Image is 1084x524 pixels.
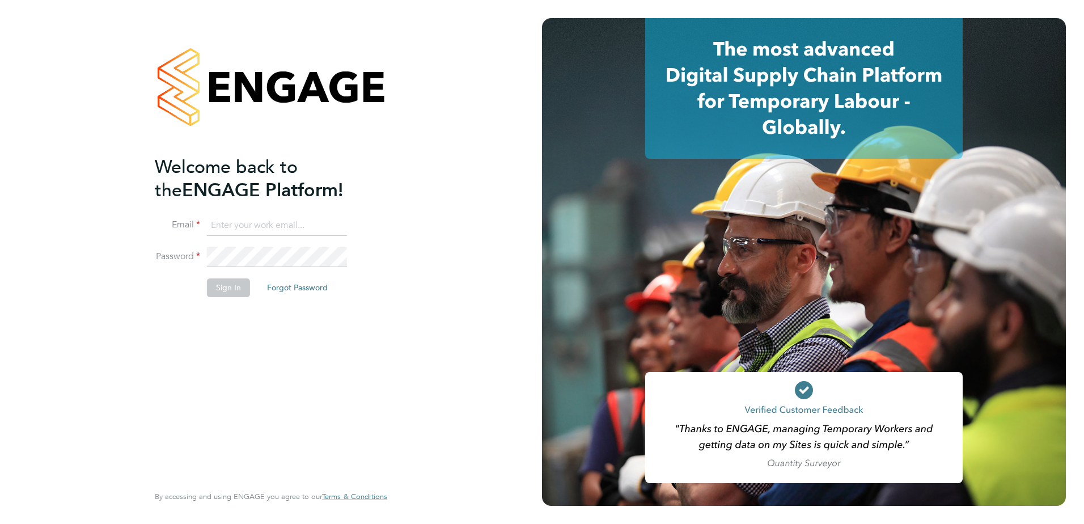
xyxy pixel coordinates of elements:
span: Terms & Conditions [322,492,387,501]
span: By accessing and using ENGAGE you agree to our [155,492,387,501]
h2: ENGAGE Platform! [155,155,376,202]
a: Terms & Conditions [322,492,387,501]
label: Email [155,219,200,231]
button: Forgot Password [258,278,337,297]
span: Welcome back to the [155,156,298,201]
input: Enter your work email... [207,215,347,236]
button: Sign In [207,278,250,297]
label: Password [155,251,200,263]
